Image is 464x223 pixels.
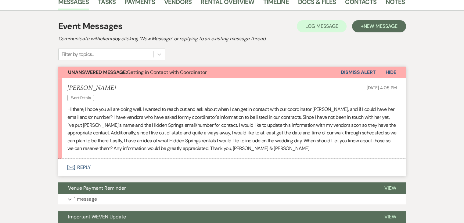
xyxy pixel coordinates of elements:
span: Hide [386,69,396,75]
span: Getting in Contact with Coordinator [68,69,207,75]
strong: Unanswered Message: [68,69,127,75]
button: Dismiss Alert [341,67,376,78]
button: View [375,211,406,223]
span: Venue Payment Reminder [68,185,126,191]
span: Important WEVEN Update [68,214,126,220]
button: View [375,182,406,194]
button: Venue Payment Reminder [58,182,375,194]
h2: Communicate with clients by clicking "New Message" or replying to an existing message thread. [58,35,406,42]
span: View [384,185,396,191]
span: Event Details [67,95,94,101]
span: New Message [363,23,397,29]
p: Hi there, I hope you all are doing well. I wanted to reach out and ask about when I can get in co... [67,105,397,152]
h5: [PERSON_NAME] [67,84,116,92]
p: 1 message [74,195,97,203]
span: View [384,214,396,220]
button: Reply [58,159,406,176]
button: Log Message [297,20,347,32]
button: Unanswered Message:Getting in Contact with Coordinator [58,67,341,78]
div: Filter by topics... [62,51,94,58]
button: Hide [376,67,406,78]
button: Important WEVEN Update [58,211,375,223]
button: +New Message [352,20,406,32]
h1: Event Messages [58,20,123,33]
span: [DATE] 4:05 PM [366,85,397,90]
button: 1 message [58,194,406,204]
span: Log Message [305,23,338,29]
